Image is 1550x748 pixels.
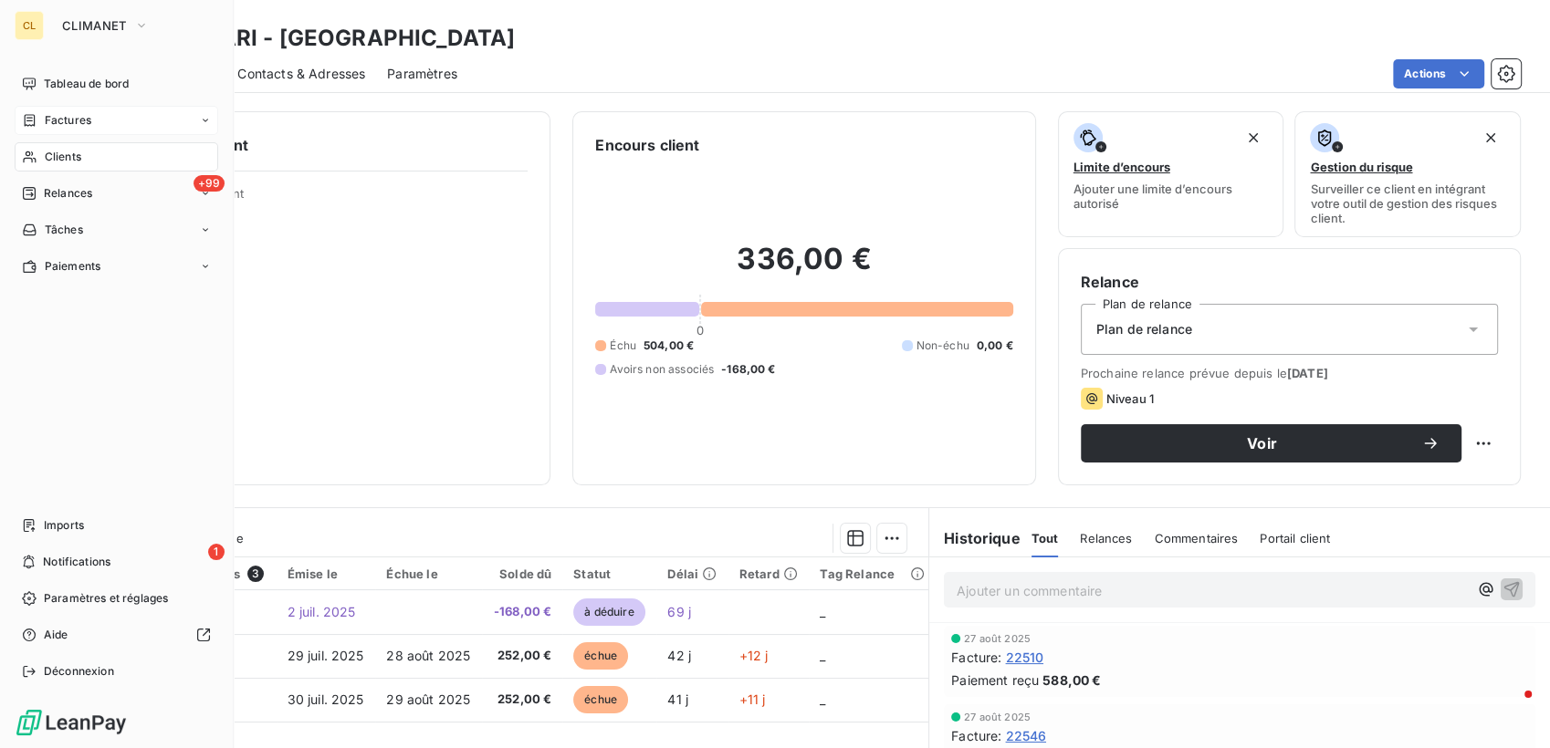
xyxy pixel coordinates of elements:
[1260,531,1330,545] span: Portail client
[951,648,1001,667] span: Facture :
[1005,648,1043,667] span: 22510
[644,338,694,354] span: 504,00 €
[1081,366,1498,380] span: Prochaine relance prévue depuis le
[1032,531,1059,545] span: Tout
[916,338,969,354] span: Non-échu
[667,566,717,581] div: Délai
[573,642,628,670] span: échue
[288,648,364,663] span: 29 juil. 2025
[387,65,457,83] span: Paramètres
[573,566,645,581] div: Statut
[739,691,766,707] span: +11 j
[44,517,84,534] span: Imports
[43,554,110,570] span: Notifications
[951,726,1001,745] span: Facture :
[667,648,691,663] span: 42 j
[493,691,551,709] span: 252,00 €
[951,670,1039,690] span: Paiement reçu
[1154,531,1238,545] span: Commentaires
[696,323,704,338] span: 0
[595,241,1012,296] h2: 336,00 €
[493,603,551,621] span: -168,00 €
[247,566,264,582] span: 3
[208,544,225,560] span: 1
[667,604,691,619] span: 69 j
[44,663,114,680] span: Déconnexion
[386,648,470,663] span: 28 août 2025
[15,620,218,649] a: Aide
[44,76,129,92] span: Tableau de bord
[820,566,917,581] div: Tag Relance
[1081,424,1461,462] button: Voir
[1294,111,1521,237] button: Gestion du risqueSurveiller ce client en intégrant votre outil de gestion des risques client.
[1073,160,1170,174] span: Limite d’encours
[44,627,68,643] span: Aide
[1058,111,1284,237] button: Limite d’encoursAjouter une limite d’encours autorisé
[45,112,91,129] span: Factures
[44,590,168,607] span: Paramètres et réglages
[15,708,128,737] img: Logo LeanPay
[1287,366,1328,380] span: [DATE]
[44,185,92,202] span: Relances
[1080,531,1132,545] span: Relances
[1310,182,1505,225] span: Surveiller ce client en intégrant votre outil de gestion des risques client.
[493,647,551,665] span: 252,00 €
[62,18,127,33] span: CLIMANET
[820,604,825,619] span: _
[820,648,825,663] span: _
[1096,320,1192,338] span: Plan de relance
[15,11,44,40] div: CL
[929,527,1021,549] h6: Historique
[667,691,688,707] span: 41 j
[739,648,769,663] span: +12 j
[1310,160,1412,174] span: Gestion du risque
[147,186,528,212] span: Propriétés Client
[573,686,628,713] span: échue
[1488,686,1532,730] iframe: Intercom live chat
[610,338,636,354] span: Échu
[194,175,225,192] span: +99
[595,134,699,156] h6: Encours client
[739,566,799,581] div: Retard
[45,149,81,165] span: Clients
[237,65,365,83] span: Contacts & Adresses
[977,338,1013,354] span: 0,00 €
[1103,436,1421,451] span: Voir
[288,691,364,707] span: 30 juil. 2025
[386,691,470,707] span: 29 août 2025
[288,566,365,581] div: Émise le
[45,258,100,275] span: Paiements
[573,598,644,626] span: à déduire
[493,566,551,581] div: Solde dû
[1073,182,1269,211] span: Ajouter une limite d’encours autorisé
[1081,271,1498,293] h6: Relance
[1042,670,1101,690] span: 588,00 €
[110,134,528,156] h6: Informations client
[610,361,714,378] span: Avoirs non associés
[820,691,825,707] span: _
[964,633,1031,644] span: 27 août 2025
[1005,726,1046,745] span: 22546
[45,222,83,238] span: Tâches
[161,22,515,55] h3: BULGARI - [GEOGRAPHIC_DATA]
[386,566,471,581] div: Échue le
[1393,59,1484,88] button: Actions
[964,712,1031,722] span: 27 août 2025
[1106,391,1154,406] span: Niveau 1
[721,361,775,378] span: -168,00 €
[288,604,356,619] span: 2 juil. 2025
